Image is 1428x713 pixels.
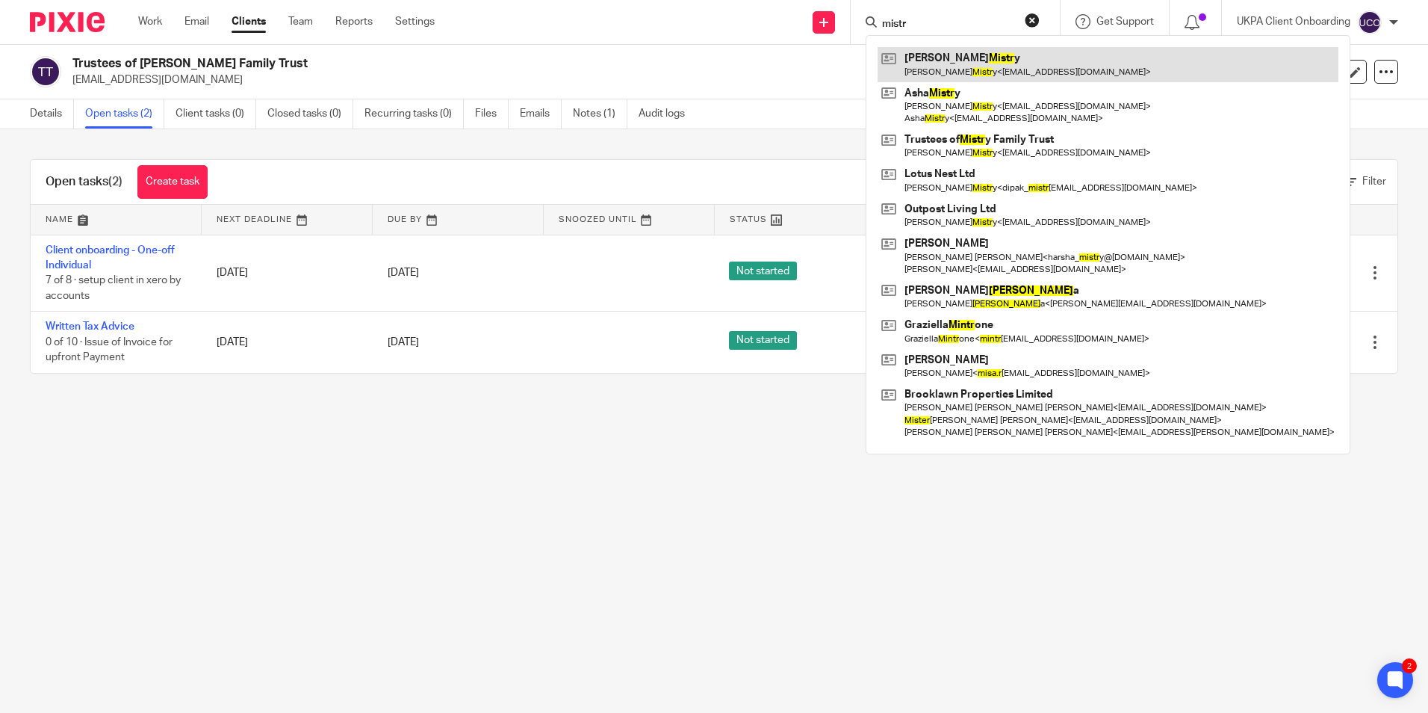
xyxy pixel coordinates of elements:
a: Email [184,14,209,29]
span: Filter [1362,176,1386,187]
a: Files [475,99,509,129]
span: 0 of 10 · Issue of Invoice for upfront Payment [46,337,173,363]
span: Status [730,215,767,223]
h1: Open tasks [46,174,122,190]
a: Create task [137,165,208,199]
span: [DATE] [388,337,419,348]
a: Audit logs [639,99,696,129]
a: Emails [520,99,562,129]
a: Open tasks (2) [85,99,164,129]
a: Written Tax Advice [46,321,134,332]
a: Closed tasks (0) [267,99,353,129]
a: Work [138,14,162,29]
a: Clients [232,14,266,29]
div: 2 [1402,658,1417,673]
a: Recurring tasks (0) [364,99,464,129]
td: [DATE] [202,235,373,312]
a: Client tasks (0) [176,99,256,129]
span: Snoozed Until [559,215,637,223]
input: Search [881,18,1015,31]
a: Details [30,99,74,129]
a: Team [288,14,313,29]
span: Not started [729,262,797,280]
span: 7 of 8 · setup client in xero by accounts [46,275,181,301]
a: Client onboarding - One-off Individual [46,245,175,271]
button: Clear [1025,13,1040,28]
span: Not started [729,331,797,350]
a: Settings [395,14,435,29]
span: [DATE] [388,268,419,278]
p: UKPA Client Onboarding [1237,14,1350,29]
a: Reports [335,14,373,29]
img: Pixie [30,12,105,32]
p: [EMAIL_ADDRESS][DOMAIN_NAME] [72,72,1195,87]
img: svg%3E [30,56,61,87]
span: (2) [108,176,122,188]
td: [DATE] [202,312,373,373]
h2: Trustees of [PERSON_NAME] Family Trust [72,56,970,72]
a: Notes (1) [573,99,627,129]
span: Get Support [1096,16,1154,27]
img: svg%3E [1358,10,1382,34]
